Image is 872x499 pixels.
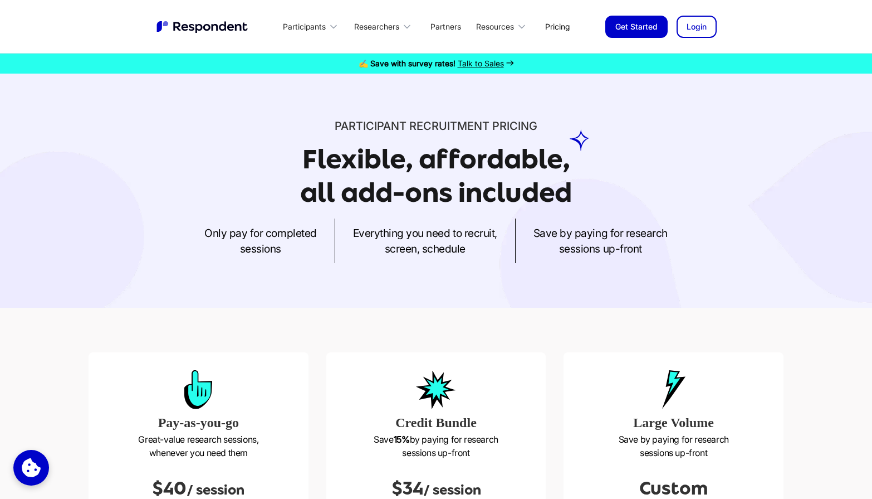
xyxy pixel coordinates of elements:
[394,434,410,445] strong: 15%
[300,144,572,208] h1: Flexible, affordable, all add-ons included
[572,433,775,459] p: Save by paying for research sessions up-front
[470,13,536,40] div: Resources
[187,482,244,498] span: / session
[423,482,481,498] span: / session
[605,16,668,38] a: Get Started
[155,20,250,34] img: Untitled UI logotext
[476,21,514,32] div: Resources
[348,13,422,40] div: Researchers
[639,478,708,498] span: Custom
[533,225,668,256] p: Save by paying for research sessions up-front
[354,21,399,32] div: Researchers
[458,59,504,68] span: Talk to Sales
[155,20,250,34] a: home
[277,13,348,40] div: Participants
[152,478,187,498] span: $40
[283,21,326,32] div: Participants
[335,413,537,433] h3: Credit Bundle
[572,413,775,433] h3: Large Volume
[335,433,537,459] p: Save by paying for research sessions up-front
[335,119,489,133] span: Participant recruitment
[353,225,497,256] p: Everything you need to recruit, screen, schedule
[204,225,316,256] p: Only pay for completed sessions
[422,13,470,40] a: Partners
[391,478,423,498] span: $34
[492,119,537,133] span: PRICING
[677,16,717,38] a: Login
[97,413,300,433] h3: Pay-as-you-go
[536,13,579,40] a: Pricing
[97,433,300,459] p: Great-value research sessions, whenever you need them
[359,59,455,68] strong: ✍️ Save with survey rates!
